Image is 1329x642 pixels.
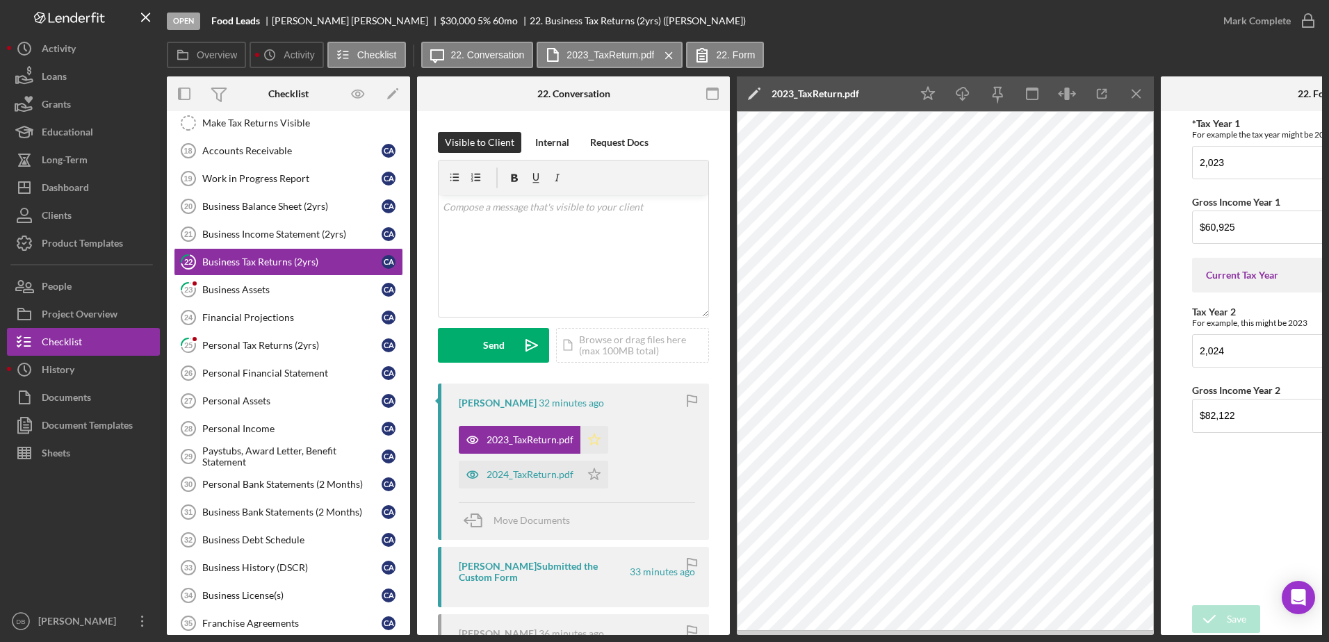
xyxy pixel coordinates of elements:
[42,90,71,122] div: Grants
[382,616,396,630] div: C A
[7,90,160,118] a: Grants
[7,411,160,439] button: Document Templates
[382,366,396,380] div: C A
[583,132,655,153] button: Request Docs
[459,426,608,454] button: 2023_TaxReturn.pdf
[250,42,323,68] button: Activity
[202,507,382,518] div: Business Bank Statements (2 Months)
[566,49,654,60] label: 2023_TaxReturn.pdf
[35,607,125,639] div: [PERSON_NAME]
[184,452,193,461] tspan: 29
[202,395,382,406] div: Personal Assets
[382,477,396,491] div: C A
[272,15,440,26] div: [PERSON_NAME] [PERSON_NAME]
[42,174,89,205] div: Dashboard
[184,257,193,266] tspan: 22
[382,227,396,241] div: C A
[382,144,396,158] div: C A
[284,49,314,60] label: Activity
[202,284,382,295] div: Business Assets
[202,590,382,601] div: Business License(s)
[42,384,91,415] div: Documents
[421,42,534,68] button: 22. Conversation
[445,132,514,153] div: Visible to Client
[184,369,193,377] tspan: 26
[167,13,200,30] div: Open
[438,328,549,363] button: Send
[184,174,192,183] tspan: 19
[174,443,403,470] a: 29Paystubs, Award Letter, Benefit StatementCA
[202,423,382,434] div: Personal Income
[202,229,382,240] div: Business Income Statement (2yrs)
[202,256,382,267] div: Business Tax Returns (2yrs)
[16,618,25,625] text: DB
[202,562,382,573] div: Business History (DSCR)
[184,285,193,294] tspan: 23
[1223,7,1291,35] div: Mark Complete
[382,422,396,436] div: C A
[174,415,403,443] a: 28Personal IncomeCA
[197,49,237,60] label: Overview
[7,118,160,146] button: Educational
[382,450,396,463] div: C A
[202,201,382,212] div: Business Balance Sheet (2yrs)
[327,42,406,68] button: Checklist
[174,220,403,248] a: 21Business Income Statement (2yrs)CA
[174,276,403,304] a: 23Business AssetsCA
[174,304,403,331] a: 24Financial ProjectionsCA
[174,192,403,220] a: 20Business Balance Sheet (2yrs)CA
[184,536,193,544] tspan: 32
[7,229,160,257] a: Product Templates
[382,394,396,408] div: C A
[1282,581,1315,614] div: Open Intercom Messenger
[174,331,403,359] a: 25Personal Tax Returns (2yrs)CA
[174,554,403,582] a: 33Business History (DSCR)CA
[174,248,403,276] a: 22Business Tax Returns (2yrs)CA
[202,145,382,156] div: Accounts Receivable
[528,132,576,153] button: Internal
[7,272,160,300] button: People
[1192,196,1280,208] label: Gross Income Year 1
[184,425,193,433] tspan: 28
[42,411,133,443] div: Document Templates
[539,628,604,639] time: 2025-10-06 12:48
[184,313,193,322] tspan: 24
[7,201,160,229] a: Clients
[7,384,160,411] button: Documents
[7,356,160,384] button: History
[202,312,382,323] div: Financial Projections
[7,146,160,174] button: Long-Term
[1227,605,1246,633] div: Save
[535,132,569,153] div: Internal
[174,359,403,387] a: 26Personal Financial StatementCA
[202,534,382,545] div: Business Debt Schedule
[7,174,160,201] a: Dashboard
[42,118,93,149] div: Educational
[487,434,573,445] div: 2023_TaxReturn.pdf
[382,199,396,213] div: C A
[382,172,396,186] div: C A
[1192,117,1240,129] label: *Tax Year 1
[202,368,382,379] div: Personal Financial Statement
[42,35,76,66] div: Activity
[174,470,403,498] a: 30Personal Bank Statements (2 Months)CA
[42,63,67,94] div: Loans
[537,88,610,99] div: 22. Conversation
[7,300,160,328] a: Project Overview
[42,146,88,177] div: Long-Term
[487,469,573,480] div: 2024_TaxReturn.pdf
[382,283,396,297] div: C A
[630,566,695,577] time: 2025-10-06 12:51
[184,619,193,627] tspan: 35
[184,397,193,405] tspan: 27
[590,132,649,153] div: Request Docs
[184,591,193,600] tspan: 34
[382,533,396,547] div: C A
[539,397,604,409] time: 2025-10-06 12:52
[184,230,193,238] tspan: 21
[184,202,193,211] tspan: 20
[772,88,859,99] div: 2023_TaxReturn.pdf
[42,229,123,261] div: Product Templates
